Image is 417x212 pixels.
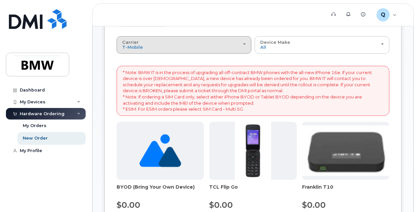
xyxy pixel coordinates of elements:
span: $0.00 [209,200,233,210]
span: $0.00 [117,200,140,210]
img: no_image_found-2caef05468ed5679b831cfe6fc140e25e0c280774317ffc20a367ab7fd17291e.png [139,122,181,180]
img: t10.jpg [302,125,389,176]
span: Device Make [260,40,290,45]
img: TCL_FLIP_MODE.jpg [235,122,271,180]
span: All [260,44,266,50]
span: Q [381,11,385,19]
div: QTD9404 [372,8,401,21]
button: Device Make All [255,36,389,53]
div: TCL Flip Go [209,184,296,197]
span: T-Mobile [122,44,143,50]
p: * Note: BMW IT is in the process of upgrading all off-contract BMW phones with the all-new iPhone... [123,69,383,112]
div: Franklin T10 [302,184,389,197]
span: $0.00 [302,200,326,210]
iframe: Messenger Launcher [388,183,412,207]
button: Carrier T-Mobile [117,36,251,53]
div: BYOD (Bring Your Own Device) [117,184,204,197]
span: Carrier [122,40,139,45]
